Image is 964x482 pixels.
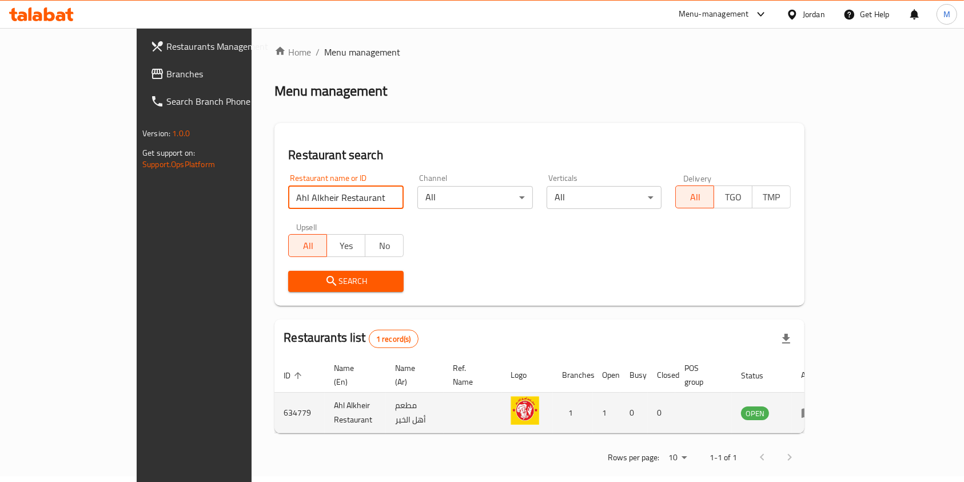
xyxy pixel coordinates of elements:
[757,189,786,206] span: TMP
[395,361,430,389] span: Name (Ar)
[293,238,322,254] span: All
[141,88,298,115] a: Search Branch Phone
[288,271,404,292] button: Search
[325,393,386,433] td: Ahl Alkheir Restaurant
[741,369,778,382] span: Status
[553,393,593,433] td: 1
[334,361,372,389] span: Name (En)
[166,94,289,108] span: Search Branch Phone
[274,358,831,433] table: enhanced table
[511,396,539,425] img: Ahl Alkheir Restaurant
[453,361,488,389] span: Ref. Name
[166,67,289,81] span: Branches
[679,7,749,21] div: Menu-management
[141,33,298,60] a: Restaurants Management
[369,334,418,345] span: 1 record(s)
[386,393,444,433] td: مطعم أهل الخير
[274,393,325,433] td: 634779
[324,45,400,59] span: Menu management
[274,82,387,100] h2: Menu management
[680,189,710,206] span: All
[675,185,714,208] button: All
[792,358,831,393] th: Action
[803,8,825,21] div: Jordan
[142,157,215,172] a: Support.OpsPlatform
[608,451,659,465] p: Rows per page:
[370,238,399,254] span: No
[553,358,593,393] th: Branches
[710,451,737,465] p: 1-1 of 1
[620,393,648,433] td: 0
[288,147,791,164] h2: Restaurant search
[664,449,691,467] div: Rows per page:
[288,234,327,257] button: All
[284,369,305,382] span: ID
[752,185,791,208] button: TMP
[648,393,675,433] td: 0
[316,45,320,59] li: /
[501,358,553,393] th: Logo
[142,145,195,160] span: Get support on:
[741,407,769,420] span: OPEN
[365,234,404,257] button: No
[297,274,395,289] span: Search
[943,8,950,21] span: M
[142,126,170,141] span: Version:
[141,60,298,88] a: Branches
[369,330,419,348] div: Total records count
[801,406,822,420] div: Menu
[274,45,804,59] nav: breadcrumb
[284,329,418,348] h2: Restaurants list
[332,238,361,254] span: Yes
[417,186,533,209] div: All
[547,186,662,209] div: All
[172,126,190,141] span: 1.0.0
[719,189,748,206] span: TGO
[683,174,712,182] label: Delivery
[648,358,675,393] th: Closed
[772,325,800,353] div: Export file
[326,234,365,257] button: Yes
[714,185,752,208] button: TGO
[741,406,769,420] div: OPEN
[684,361,718,389] span: POS group
[620,358,648,393] th: Busy
[593,358,620,393] th: Open
[296,223,317,231] label: Upsell
[166,39,289,53] span: Restaurants Management
[288,186,404,209] input: Search for restaurant name or ID..
[593,393,620,433] td: 1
